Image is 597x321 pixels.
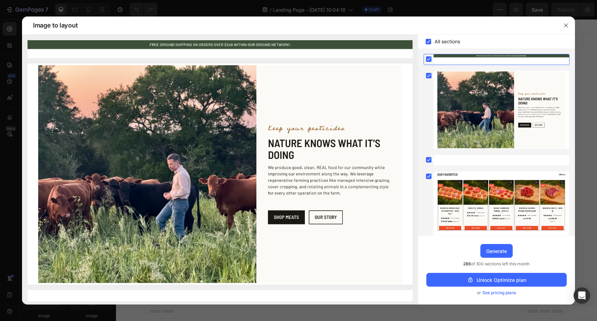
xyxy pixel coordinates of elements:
div: Start with Generating from URL or image [194,205,287,210]
button: Generate [480,244,513,258]
span: 286 [463,261,471,266]
div: Unlock Optimize plan [467,276,526,284]
span: See pricing plans [482,289,516,296]
span: Image to layout [33,21,77,30]
div: Start with Sections from sidebar [199,153,282,161]
div: Open Intercom Messenger [574,287,590,304]
button: Unlock Optimize plan [426,273,567,287]
span: All sections [435,37,460,46]
button: Add sections [191,166,238,180]
div: or [426,289,567,296]
button: Add elements [242,166,290,180]
span: of 300 sections left this month [463,261,530,267]
div: Generate [486,247,507,255]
